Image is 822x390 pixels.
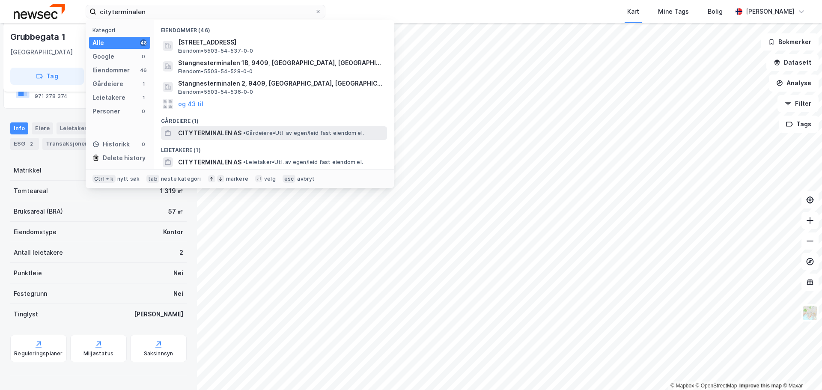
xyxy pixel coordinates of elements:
[92,92,125,103] div: Leietakere
[14,165,42,176] div: Matrikkel
[173,289,183,299] div: Nei
[92,139,130,149] div: Historikk
[10,47,73,57] div: [GEOGRAPHIC_DATA]
[173,268,183,278] div: Nei
[161,176,201,182] div: neste kategori
[32,122,53,134] div: Eiere
[10,30,67,44] div: Grubbegata 1
[10,68,84,85] button: Tag
[766,54,819,71] button: Datasett
[154,20,394,36] div: Eiendommer (46)
[160,186,183,196] div: 1 319 ㎡
[627,6,639,17] div: Kart
[103,153,146,163] div: Delete history
[746,6,795,17] div: [PERSON_NAME]
[140,94,147,101] div: 1
[243,130,246,136] span: •
[134,309,183,319] div: [PERSON_NAME]
[178,157,241,167] span: CITYTERMINALEN AS
[802,305,818,321] img: Z
[92,79,123,89] div: Gårdeiere
[144,350,173,357] div: Saksinnsyn
[670,383,694,389] a: Mapbox
[283,175,296,183] div: esc
[178,37,384,48] span: [STREET_ADDRESS]
[179,247,183,258] div: 2
[178,58,384,68] span: Stangnesterminalen 1B, 9409, [GEOGRAPHIC_DATA], [GEOGRAPHIC_DATA]
[140,108,147,115] div: 0
[140,53,147,60] div: 0
[178,128,241,138] span: CITYTERMINALEN AS
[178,99,203,109] button: og 43 til
[178,48,253,54] span: Eiendom • 5503-54-537-0-0
[168,206,183,217] div: 57 ㎡
[769,74,819,92] button: Analyse
[92,65,130,75] div: Eiendommer
[140,39,147,46] div: 48
[14,309,38,319] div: Tinglyst
[92,175,116,183] div: Ctrl + k
[117,176,140,182] div: nytt søk
[10,122,28,134] div: Info
[83,350,113,357] div: Miljøstatus
[14,227,57,237] div: Eiendomstype
[154,111,394,126] div: Gårdeiere (1)
[178,68,253,75] span: Eiendom • 5503-54-528-0-0
[154,140,394,155] div: Leietakere (1)
[658,6,689,17] div: Mine Tags
[92,27,150,33] div: Kategori
[96,5,315,18] input: Søk på adresse, matrikkel, gårdeiere, leietakere eller personer
[42,138,101,150] div: Transaksjoner
[92,106,120,116] div: Personer
[14,350,63,357] div: Reguleringsplaner
[35,93,68,100] div: 971 278 374
[243,159,246,165] span: •
[226,176,248,182] div: markere
[14,186,48,196] div: Tomteareal
[57,122,104,134] div: Leietakere
[243,159,363,166] span: Leietaker • Utl. av egen/leid fast eiendom el.
[14,206,63,217] div: Bruksareal (BRA)
[163,227,183,237] div: Kontor
[696,383,737,389] a: OpenStreetMap
[92,51,114,62] div: Google
[27,140,36,148] div: 2
[708,6,723,17] div: Bolig
[178,89,253,95] span: Eiendom • 5503-54-536-0-0
[264,176,276,182] div: velg
[10,138,39,150] div: ESG
[178,78,384,89] span: Stangnesterminalen 2, 9409, [GEOGRAPHIC_DATA], [GEOGRAPHIC_DATA]
[14,268,42,278] div: Punktleie
[14,289,47,299] div: Festegrunn
[146,175,159,183] div: tab
[777,95,819,112] button: Filter
[140,141,147,148] div: 0
[14,4,65,19] img: newsec-logo.f6e21ccffca1b3a03d2d.png
[779,116,819,133] button: Tags
[14,247,63,258] div: Antall leietakere
[761,33,819,51] button: Bokmerker
[779,349,822,390] iframe: Chat Widget
[140,67,147,74] div: 46
[140,80,147,87] div: 1
[739,383,782,389] a: Improve this map
[297,176,315,182] div: avbryt
[92,38,104,48] div: Alle
[243,130,364,137] span: Gårdeiere • Utl. av egen/leid fast eiendom el.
